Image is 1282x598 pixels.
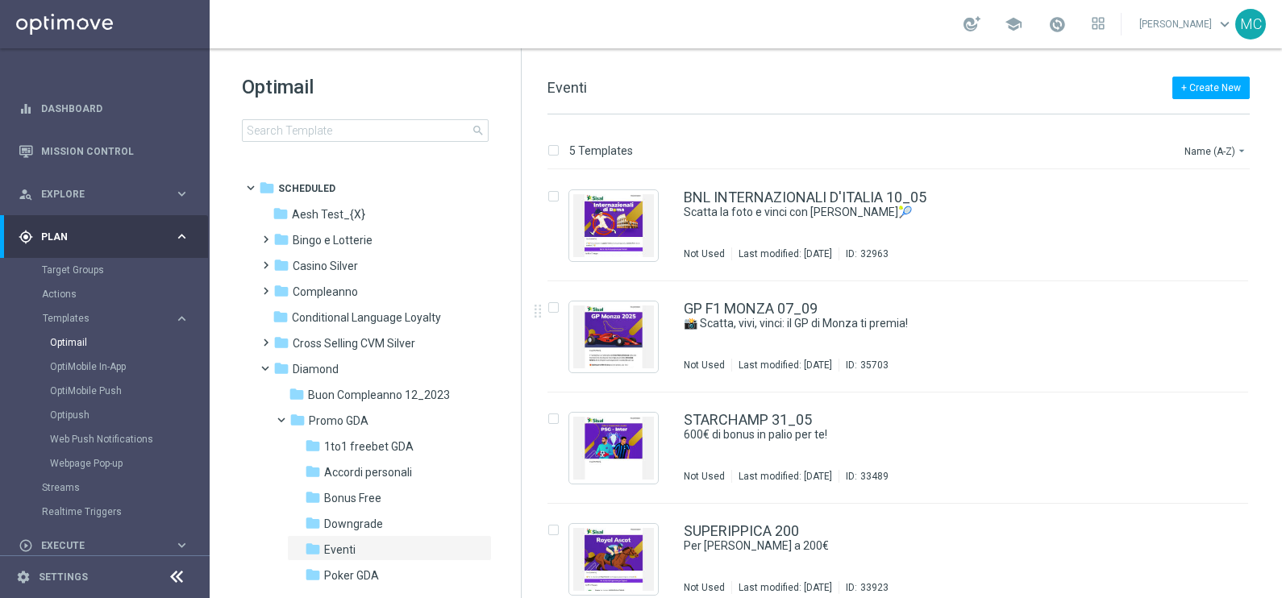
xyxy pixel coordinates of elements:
[305,567,321,583] i: folder
[19,102,33,116] i: equalizer
[174,311,189,326] i: keyboard_arrow_right
[324,465,412,480] span: Accordi personali
[50,384,168,397] a: OptiMobile Push
[1235,9,1266,39] div: MC
[305,515,321,531] i: folder
[684,470,725,483] div: Not Used
[18,230,190,243] div: gps_fixed Plan keyboard_arrow_right
[684,205,1180,220] div: Scatta la foto e vinci con Sisal🎾
[50,457,168,470] a: Webpage Pop-up
[50,403,208,427] div: Optipush
[42,505,168,518] a: Realtime Triggers
[19,130,189,172] div: Mission Control
[50,451,208,475] div: Webpage Pop-up
[42,481,168,494] a: Streams
[18,539,190,552] button: play_circle_outline Execute keyboard_arrow_right
[18,145,190,158] button: Mission Control
[292,310,441,325] span: Conditional Language Loyalty
[293,233,373,247] span: Bingo e Lotterie
[324,491,381,505] span: Bonus Free
[547,79,587,96] span: Eventi
[273,334,289,351] i: folder
[174,229,189,244] i: keyboard_arrow_right
[531,170,1279,281] div: Press SPACE to select this row.
[684,538,1180,554] div: Per te fino a 200€
[289,412,306,428] i: folder
[273,231,289,247] i: folder
[19,230,174,244] div: Plan
[43,314,158,323] span: Templates
[573,194,654,257] img: 32963.jpeg
[174,186,189,201] i: keyboard_arrow_right
[41,189,174,199] span: Explore
[174,538,189,553] i: keyboard_arrow_right
[684,316,1180,331] div: 📸 Scatta, vivi, vinci: il GP di Monza ti premia!
[278,181,335,196] span: Scheduled
[50,355,208,379] div: OptiMobile In-App
[42,312,190,325] div: Templates keyboard_arrow_right
[242,74,489,100] h1: Optimail
[1005,15,1022,33] span: school
[472,124,485,137] span: search
[19,187,174,201] div: Explore
[42,306,208,475] div: Templates
[684,427,1143,442] a: 600€ di bonus in palio per te!
[839,470,889,483] div: ID:
[273,206,289,222] i: folder
[1235,144,1248,157] i: arrow_drop_down
[259,180,275,196] i: folder
[273,360,289,376] i: folder
[839,359,889,372] div: ID:
[684,581,725,594] div: Not Used
[860,247,889,260] div: 32963
[324,439,414,454] span: 1to1 freebet GDA
[684,413,812,427] a: STARCHAMP 31_05
[684,205,1143,220] a: Scatta la foto e vinci con [PERSON_NAME]🎾
[305,438,321,454] i: folder
[324,568,379,583] span: Poker GDA
[1172,77,1250,99] button: + Create New
[42,288,168,301] a: Actions
[684,524,799,538] a: SUPERIPPICA 200
[50,330,208,355] div: Optimail
[18,102,190,115] button: equalizer Dashboard
[41,541,174,550] span: Execute
[732,359,839,372] div: Last modified: [DATE]
[684,247,725,260] div: Not Used
[18,188,190,201] button: person_search Explore keyboard_arrow_right
[41,232,174,242] span: Plan
[41,87,189,130] a: Dashboard
[860,359,889,372] div: 35703
[305,489,321,505] i: folder
[50,336,168,349] a: Optimail
[305,541,321,557] i: folder
[42,264,168,276] a: Target Groups
[531,392,1279,504] div: Press SPACE to select this row.
[732,581,839,594] div: Last modified: [DATE]
[684,427,1180,442] div: 600€ di bonus in palio per te!
[860,470,889,483] div: 33489
[684,359,725,372] div: Not Used
[732,470,839,483] div: Last modified: [DATE]
[573,417,654,480] img: 33489.jpeg
[531,281,1279,392] div: Press SPACE to select this row.
[684,190,926,205] a: BNL INTERNAZIONALI D'ITALIA 10_05
[19,187,33,201] i: person_search
[273,257,289,273] i: folder
[308,388,450,402] span: Buon Compleanno 12_2023
[839,247,889,260] div: ID:
[305,463,321,480] i: folder
[50,409,168,422] a: Optipush
[43,314,174,323] div: Templates
[50,379,208,403] div: OptiMobile Push
[684,301,818,316] a: GP F1 MONZA 07_09
[293,259,358,273] span: Casino Silver
[289,386,305,402] i: folder
[19,230,33,244] i: gps_fixed
[569,143,633,158] p: 5 Templates
[293,284,358,299] span: Compleanno
[16,570,31,584] i: settings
